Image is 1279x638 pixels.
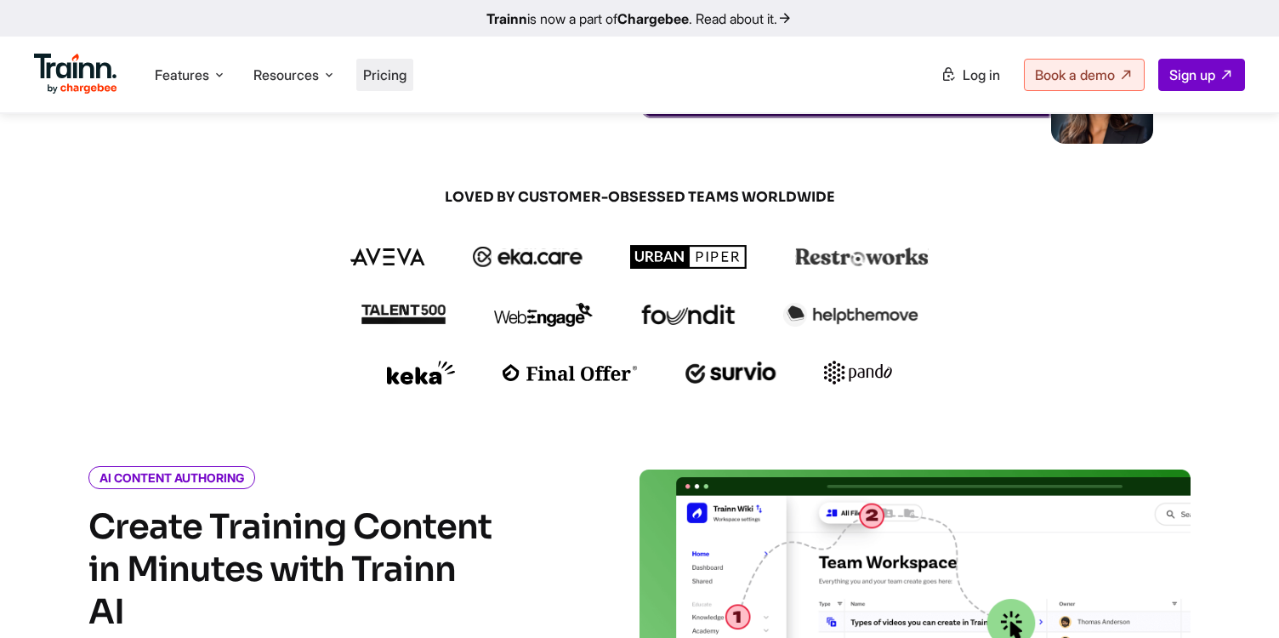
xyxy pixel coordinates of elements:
img: Trainn Logo [34,54,117,94]
span: Sign up [1169,66,1215,83]
span: LOVED BY CUSTOMER-OBSESSED TEAMS WORLDWIDE [231,188,1048,207]
i: AI CONTENT AUTHORING [88,466,255,489]
a: Pricing [363,66,406,83]
iframe: Chat Widget [1194,556,1279,638]
h4: Create Training Content in Minutes with Trainn AI [88,506,497,634]
img: foundit logo [640,305,736,325]
img: webengage logo [494,303,593,327]
img: restroworks logo [795,248,929,266]
div: Widget de chat [1194,556,1279,638]
img: pando logo [824,361,892,385]
a: Book a demo [1024,59,1145,91]
span: Features [155,66,209,84]
img: keka logo [387,361,455,385]
img: helpthemove logo [783,303,918,327]
img: ekacare logo [473,247,583,267]
b: Trainn [486,10,527,27]
a: Sign up [1158,59,1245,91]
b: Chargebee [617,10,689,27]
img: aveva logo [350,248,425,265]
a: Log in [930,60,1010,90]
span: Resources [253,66,319,84]
span: Log in [963,66,1000,83]
img: urbanpiper logo [630,245,748,269]
img: talent500 logo [361,304,446,325]
img: finaloffer logo [503,364,638,381]
img: survio logo [685,362,776,384]
span: Book a demo [1035,66,1115,83]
